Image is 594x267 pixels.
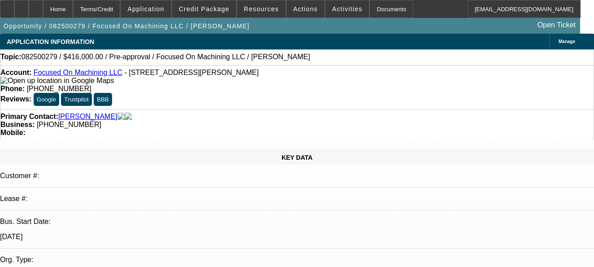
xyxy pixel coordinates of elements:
[0,69,31,76] strong: Account:
[0,129,26,136] strong: Mobile:
[237,0,286,18] button: Resources
[27,85,91,92] span: [PHONE_NUMBER]
[61,93,91,106] button: Trustpilot
[172,0,236,18] button: Credit Package
[34,93,59,106] button: Google
[286,0,325,18] button: Actions
[125,69,259,76] span: - [STREET_ADDRESS][PERSON_NAME]
[34,69,122,76] a: Focused On Machining LLC
[121,0,171,18] button: Application
[117,113,125,121] img: facebook-icon.png
[0,95,31,103] strong: Reviews:
[7,38,94,45] span: APPLICATION INFORMATION
[179,5,230,13] span: Credit Package
[244,5,279,13] span: Resources
[0,53,22,61] strong: Topic:
[325,0,369,18] button: Activities
[22,53,310,61] span: 082500279 / $416,000.00 / Pre-approval / Focused On Machining LLC / [PERSON_NAME]
[332,5,363,13] span: Activities
[0,85,25,92] strong: Phone:
[282,154,312,161] span: KEY DATA
[4,22,250,30] span: Opportunity / 082500279 / Focused On Machining LLC / [PERSON_NAME]
[94,93,112,106] button: BBB
[125,113,132,121] img: linkedin-icon.png
[534,18,579,33] a: Open Ticket
[559,39,575,44] span: Manage
[0,77,114,85] img: Open up location in Google Maps
[37,121,101,128] span: [PHONE_NUMBER]
[0,121,35,128] strong: Business:
[0,77,114,84] a: View Google Maps
[293,5,318,13] span: Actions
[0,113,58,121] strong: Primary Contact:
[127,5,164,13] span: Application
[58,113,117,121] a: [PERSON_NAME]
